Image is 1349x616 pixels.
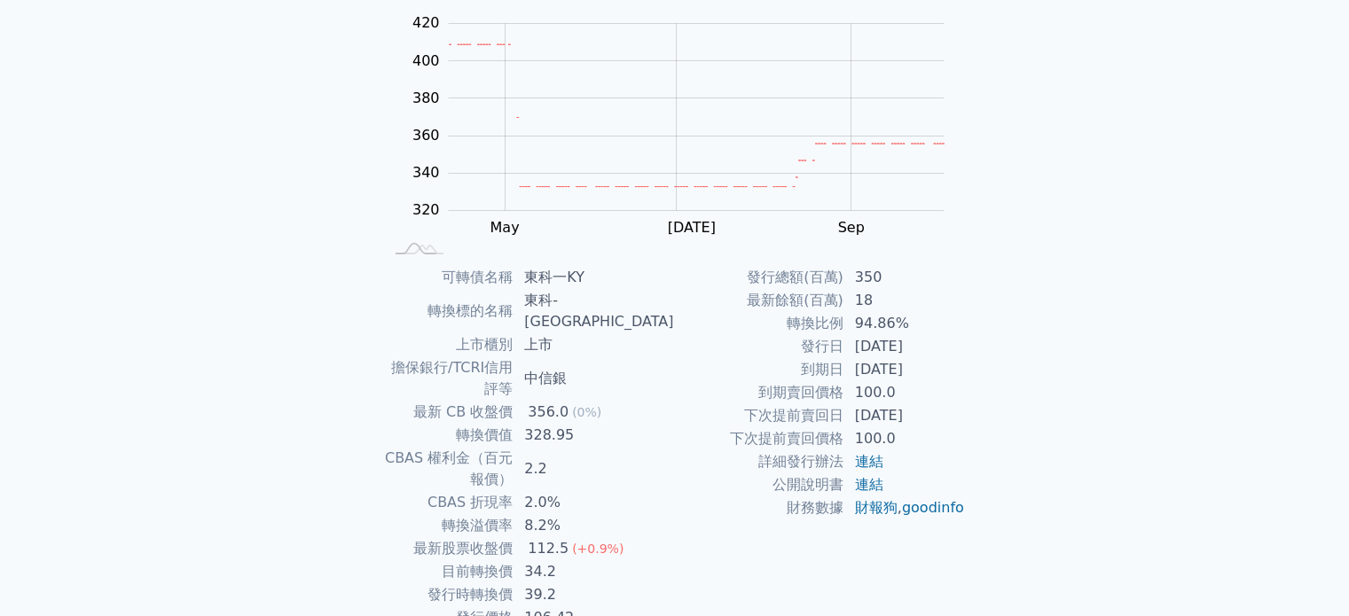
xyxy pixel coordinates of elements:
[675,450,844,473] td: 詳細發行辦法
[902,499,964,516] a: goodinfo
[1260,531,1349,616] div: 聊天小工具
[844,358,966,381] td: [DATE]
[514,333,674,356] td: 上市
[514,424,674,447] td: 328.95
[412,164,440,181] tspan: 340
[384,289,514,333] td: 轉換標的名稱
[412,201,440,218] tspan: 320
[384,356,514,401] td: 擔保銀行/TCRI信用評等
[384,491,514,514] td: CBAS 折現率
[384,537,514,560] td: 最新股票收盤價
[514,491,674,514] td: 2.0%
[384,333,514,356] td: 上市櫃別
[384,266,514,289] td: 可轉債名稱
[412,127,440,144] tspan: 360
[490,219,520,236] tspan: May
[675,496,844,519] td: 財務數據
[675,266,844,289] td: 發行總額(百萬)
[855,476,883,493] a: 連結
[838,219,865,236] tspan: Sep
[855,499,898,516] a: 財報狗
[384,401,514,424] td: 最新 CB 收盤價
[412,90,440,106] tspan: 380
[675,404,844,427] td: 下次提前賣回日
[514,266,674,289] td: 東科一KY
[1260,531,1349,616] iframe: Chat Widget
[675,312,844,335] td: 轉換比例
[514,289,674,333] td: 東科-[GEOGRAPHIC_DATA]
[524,402,572,423] div: 356.0
[675,473,844,496] td: 公開說明書
[404,14,971,236] g: Chart
[524,538,572,559] div: 112.5
[844,427,966,450] td: 100.0
[668,219,716,236] tspan: [DATE]
[384,560,514,583] td: 目前轉換價
[675,358,844,381] td: 到期日
[412,14,440,31] tspan: 420
[514,514,674,537] td: 8.2%
[675,335,844,358] td: 發行日
[384,514,514,537] td: 轉換溢價率
[844,496,966,519] td: ,
[514,356,674,401] td: 中信銀
[844,335,966,358] td: [DATE]
[855,453,883,470] a: 連結
[572,405,601,419] span: (0%)
[572,542,624,556] span: (+0.9%)
[384,424,514,447] td: 轉換價值
[384,583,514,606] td: 發行時轉換價
[675,381,844,404] td: 到期賣回價格
[675,427,844,450] td: 下次提前賣回價格
[412,52,440,69] tspan: 400
[514,583,674,606] td: 39.2
[844,381,966,404] td: 100.0
[844,312,966,335] td: 94.86%
[514,560,674,583] td: 34.2
[675,289,844,312] td: 最新餘額(百萬)
[514,447,674,491] td: 2.2
[384,447,514,491] td: CBAS 權利金（百元報價）
[844,289,966,312] td: 18
[844,404,966,427] td: [DATE]
[844,266,966,289] td: 350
